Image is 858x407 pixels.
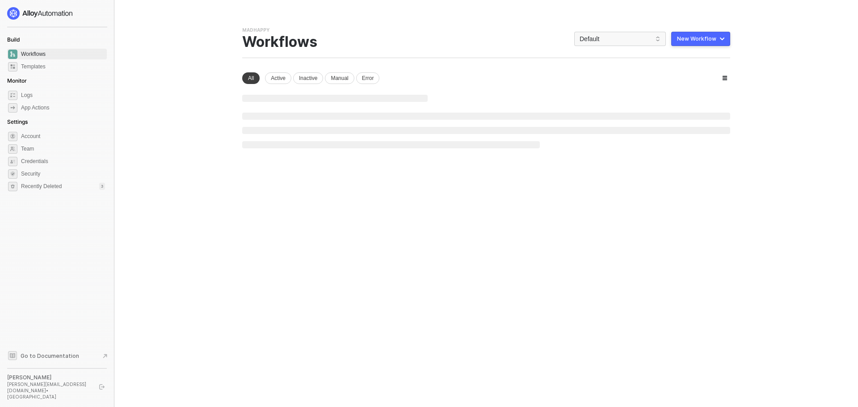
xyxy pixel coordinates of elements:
[8,91,17,100] span: icon-logs
[8,103,17,113] span: icon-app-actions
[242,27,269,34] div: Madhappy
[8,50,17,59] span: dashboard
[7,7,73,20] img: logo
[99,183,105,190] div: 3
[8,169,17,179] span: security
[265,72,291,84] div: Active
[671,32,730,46] button: New Workflow
[21,156,105,167] span: Credentials
[8,132,17,141] span: settings
[8,182,17,191] span: settings
[580,32,660,46] span: Default
[7,350,107,361] a: Knowledge Base
[8,351,17,360] span: documentation
[8,62,17,71] span: marketplace
[242,34,317,50] div: Workflows
[8,157,17,166] span: credentials
[293,72,323,84] div: Inactive
[21,352,79,360] span: Go to Documentation
[21,131,105,142] span: Account
[325,72,354,84] div: Manual
[21,104,49,112] div: App Actions
[21,183,62,190] span: Recently Deleted
[21,49,105,59] span: Workflows
[21,61,105,72] span: Templates
[99,384,105,390] span: logout
[7,381,91,400] div: [PERSON_NAME][EMAIL_ADDRESS][DOMAIN_NAME] • [GEOGRAPHIC_DATA]
[21,143,105,154] span: Team
[7,374,91,381] div: [PERSON_NAME]
[8,144,17,154] span: team
[7,118,28,125] span: Settings
[21,90,105,101] span: Logs
[7,77,27,84] span: Monitor
[677,35,716,42] div: New Workflow
[356,72,380,84] div: Error
[101,352,109,361] span: document-arrow
[7,7,107,20] a: logo
[21,168,105,179] span: Security
[242,72,260,84] div: All
[7,36,20,43] span: Build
